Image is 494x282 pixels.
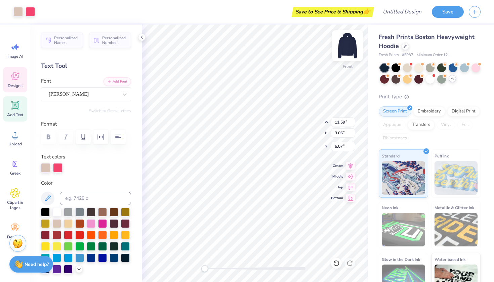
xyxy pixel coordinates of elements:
img: Puff Ink [435,161,478,195]
span: Fresh Prints Boston Heavyweight Hoodie [379,33,475,50]
img: Front [334,32,361,59]
div: Print Type [379,93,481,101]
strong: Need help? [25,261,49,268]
div: Text Tool [41,61,131,70]
span: Neon Ink [382,204,398,211]
span: Metallic & Glitter Ink [435,204,474,211]
span: # FP87 [402,52,413,58]
span: Standard [382,152,400,159]
span: Center [331,163,343,169]
div: Vinyl [437,120,455,130]
img: Standard [382,161,425,195]
span: Glow in the Dark Ink [382,256,420,263]
label: Text colors [41,153,65,161]
img: Metallic & Glitter Ink [435,213,478,246]
label: Format [41,120,131,128]
span: Image AI [7,54,23,59]
span: Water based Ink [435,256,465,263]
span: Add Text [7,112,23,117]
div: Embroidery [413,106,445,116]
span: Decorate [7,234,23,240]
span: Personalized Numbers [102,36,127,45]
div: Save to See Price & Shipping [293,7,372,17]
span: Fresh Prints [379,52,399,58]
span: Personalized Names [54,36,79,45]
input: e.g. 7428 c [60,192,131,205]
label: Color [41,179,131,187]
button: Switch to Greek Letters [89,108,131,113]
div: Front [343,63,353,69]
div: Foil [457,120,473,130]
span: Puff Ink [435,152,449,159]
input: Untitled Design [377,5,427,18]
span: Upload [8,141,22,147]
div: Screen Print [379,106,411,116]
span: Greek [10,171,20,176]
span: Middle [331,174,343,179]
span: Bottom [331,195,343,201]
span: Clipart & logos [4,200,26,210]
button: Personalized Names [41,33,83,48]
div: Rhinestones [379,133,411,143]
div: Accessibility label [201,265,208,272]
div: Applique [379,120,406,130]
span: Top [331,185,343,190]
div: Transfers [408,120,435,130]
button: Add Font [104,77,131,86]
span: 👉 [363,7,370,15]
label: Font [41,77,51,85]
button: Save [432,6,464,18]
span: Minimum Order: 12 + [417,52,450,58]
img: Neon Ink [382,213,425,246]
span: Designs [8,83,23,88]
div: Digital Print [447,106,480,116]
button: Personalized Numbers [89,33,131,48]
